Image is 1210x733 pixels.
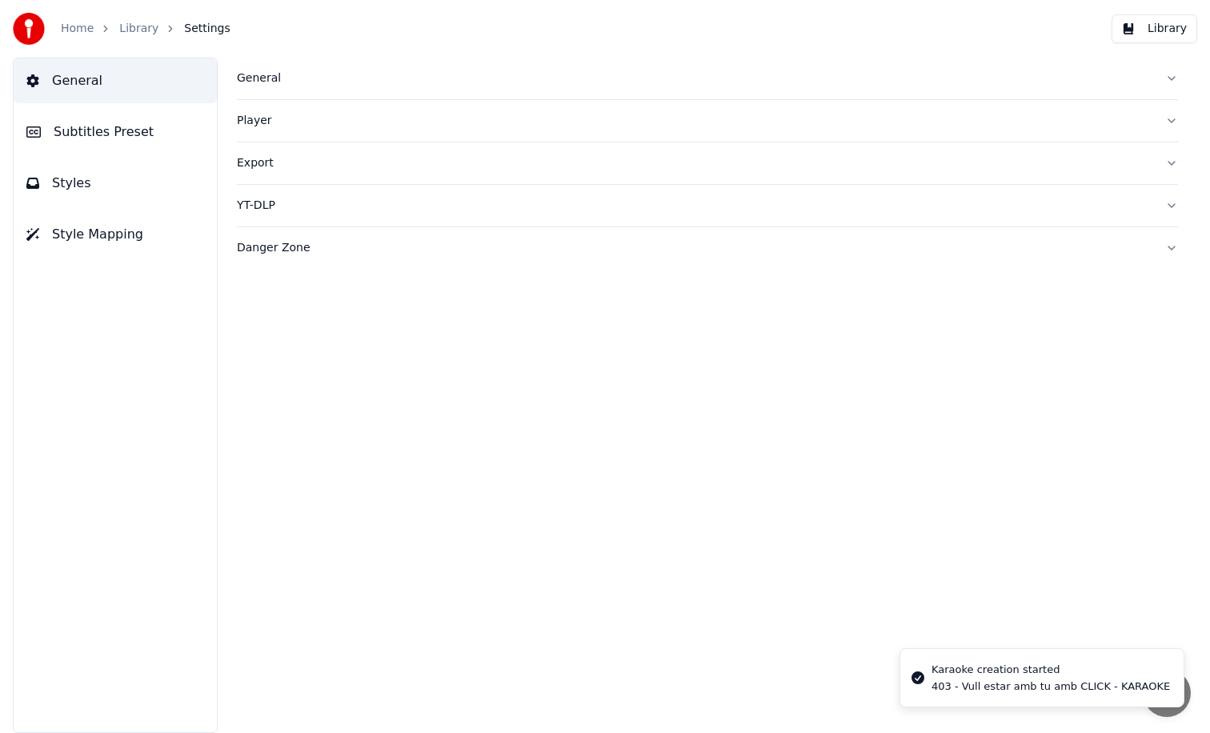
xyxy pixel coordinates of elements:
[1112,14,1197,43] button: Library
[237,113,1152,129] div: Player
[14,58,217,103] button: General
[237,70,1152,86] div: General
[13,13,45,45] img: youka
[237,227,1178,269] button: Danger Zone
[52,225,143,244] span: Style Mapping
[61,21,94,37] a: Home
[14,110,217,154] button: Subtitles Preset
[14,161,217,206] button: Styles
[932,679,1170,694] div: 403 - Vull estar amb tu amb CLICK - KARAOKE
[237,58,1178,99] button: General
[237,198,1152,214] div: YT-DLP
[237,185,1178,226] button: YT-DLP
[237,155,1152,171] div: Export
[119,21,158,37] a: Library
[52,174,91,193] span: Styles
[54,122,154,142] span: Subtitles Preset
[61,21,230,37] nav: breadcrumb
[14,212,217,257] button: Style Mapping
[184,21,230,37] span: Settings
[237,100,1178,142] button: Player
[52,71,102,90] span: General
[237,142,1178,184] button: Export
[237,240,1152,256] div: Danger Zone
[932,662,1170,678] div: Karaoke creation started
